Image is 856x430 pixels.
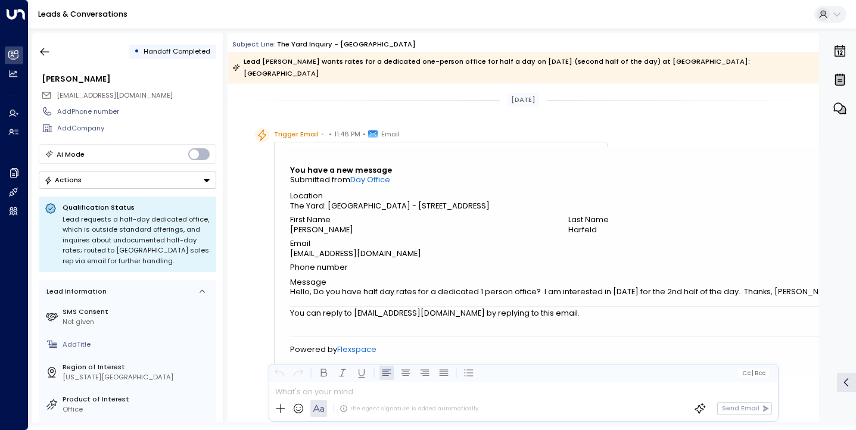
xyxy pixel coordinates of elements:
[350,175,390,185] a: Day Office
[742,370,765,376] span: Cc Bcc
[134,43,139,60] div: •
[38,9,127,19] a: Leads & Conversations
[39,172,216,189] button: Actions
[63,202,210,212] p: Qualification Status
[63,214,210,267] div: Lead requests a half-day dedicated office, which is outside standard offerings, and inquires abou...
[43,286,107,297] div: Lead Information
[321,128,324,140] span: •
[63,317,212,327] div: Not given
[57,91,173,100] span: [EMAIL_ADDRESS][DOMAIN_NAME]
[290,239,838,249] div: Email
[751,370,753,376] span: |
[290,201,838,210] div: The Yard: [GEOGRAPHIC_DATA] - [STREET_ADDRESS]
[63,404,212,415] div: Office
[144,46,210,56] span: Handoff Completed
[568,225,838,234] div: Harfeld
[232,39,276,49] span: Subject Line:
[290,263,838,273] div: Phone number
[272,366,286,380] button: Undo
[63,372,212,382] div: [US_STATE][GEOGRAPHIC_DATA]
[329,128,332,140] span: •
[63,339,212,350] div: AddTitle
[39,172,216,189] div: Button group with a nested menu
[334,128,360,140] span: 11:46 PM
[363,128,366,140] span: •
[290,166,838,176] p: You have a new message
[738,369,769,378] button: Cc|Bcc
[337,345,376,355] a: Flexspace
[277,39,416,49] div: The Yard Inquiry - [GEOGRAPHIC_DATA]
[63,307,212,317] label: SMS Consent
[57,91,173,101] span: mharfeld@gmail.com
[42,73,216,85] div: [PERSON_NAME]
[291,366,305,380] button: Redo
[290,191,838,201] div: Location
[57,123,216,133] div: AddCompany
[381,128,400,140] span: Email
[63,394,212,404] label: Product of Interest
[274,128,319,140] span: Trigger Email
[63,362,212,372] label: Region of Interest
[44,176,82,184] div: Actions
[290,278,838,288] div: Message
[290,249,838,258] div: [EMAIL_ADDRESS][DOMAIN_NAME]
[290,175,838,185] p: Submitted from
[290,309,838,317] div: You can reply to [EMAIL_ADDRESS][DOMAIN_NAME] by replying to this email.
[340,404,478,413] div: The agent signature is added automatically
[290,287,838,296] pre: Hello, Do you have half day rates for a dedicated 1 person office? I am interested in [DATE] for ...
[290,345,838,355] div: Powered by
[57,107,216,117] div: AddPhone number
[508,93,540,107] div: [DATE]
[232,55,813,79] div: Lead [PERSON_NAME] wants rates for a dedicated one-person office for half a day on [DATE] (second...
[568,215,838,225] div: Last Name
[57,148,85,160] div: AI Mode
[290,225,559,234] div: [PERSON_NAME]
[290,215,559,225] div: First Name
